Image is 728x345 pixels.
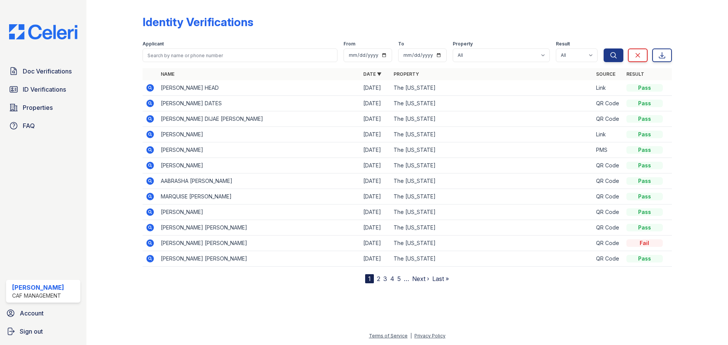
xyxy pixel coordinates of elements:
a: Doc Verifications [6,64,80,79]
a: Name [161,71,174,77]
td: AABRASHA [PERSON_NAME] [158,173,360,189]
a: 3 [383,275,387,283]
label: Property [453,41,473,47]
td: QR Code [593,96,623,111]
div: Pass [626,193,663,200]
a: Result [626,71,644,77]
label: From [344,41,355,47]
td: [DATE] [360,236,391,251]
td: The [US_STATE] [391,158,593,173]
td: [DATE] [360,96,391,111]
td: The [US_STATE] [391,80,593,96]
td: The [US_STATE] [391,251,593,267]
td: The [US_STATE] [391,96,593,111]
div: Pass [626,208,663,216]
td: QR Code [593,251,623,267]
td: [DATE] [360,189,391,205]
td: QR Code [593,236,623,251]
input: Search by name or phone number [143,48,337,62]
a: 5 [397,275,401,283]
a: FAQ [6,118,80,133]
label: Applicant [143,41,164,47]
td: [DATE] [360,158,391,173]
div: Pass [626,177,663,185]
td: [PERSON_NAME] [PERSON_NAME] [158,220,360,236]
td: QR Code [593,220,623,236]
td: MARQUISE [PERSON_NAME] [158,189,360,205]
a: Terms of Service [369,333,408,339]
td: [DATE] [360,205,391,220]
div: Pass [626,84,663,92]
a: Account [3,306,83,321]
td: The [US_STATE] [391,220,593,236]
td: QR Code [593,205,623,220]
td: PMS [593,142,623,158]
div: | [410,333,412,339]
div: Pass [626,162,663,169]
td: QR Code [593,173,623,189]
a: 4 [390,275,394,283]
td: The [US_STATE] [391,111,593,127]
td: [DATE] [360,127,391,142]
a: Source [596,71,615,77]
span: … [404,274,409,283]
span: Sign out [20,327,43,336]
div: Pass [626,255,663,262]
div: Fail [626,239,663,247]
td: [PERSON_NAME] [158,158,360,173]
a: Sign out [3,324,83,339]
img: CE_Logo_Blue-a8612792a0a2168367f1c8372b55b34899dd931a85d93a1a3d3e32e68fde9ad4.png [3,24,83,39]
div: Pass [626,224,663,231]
td: [DATE] [360,220,391,236]
td: [PERSON_NAME] [PERSON_NAME] [158,251,360,267]
span: FAQ [23,121,35,130]
span: Properties [23,103,53,112]
div: Identity Verifications [143,15,253,29]
label: To [398,41,404,47]
td: The [US_STATE] [391,189,593,205]
a: Next › [412,275,429,283]
td: [PERSON_NAME] [158,205,360,220]
td: [DATE] [360,80,391,96]
a: Date ▼ [363,71,381,77]
td: The [US_STATE] [391,236,593,251]
td: [DATE] [360,251,391,267]
div: Pass [626,115,663,123]
td: [PERSON_NAME] DATES [158,96,360,111]
td: QR Code [593,189,623,205]
td: The [US_STATE] [391,127,593,142]
div: [PERSON_NAME] [12,283,64,292]
td: [PERSON_NAME] [PERSON_NAME] [158,236,360,251]
td: The [US_STATE] [391,205,593,220]
div: Pass [626,131,663,138]
a: 2 [377,275,380,283]
td: Link [593,80,623,96]
a: Last » [432,275,449,283]
div: 1 [365,274,374,283]
a: Properties [6,100,80,115]
a: ID Verifications [6,82,80,97]
td: QR Code [593,158,623,173]
div: Pass [626,146,663,154]
div: Pass [626,100,663,107]
span: ID Verifications [23,85,66,94]
td: QR Code [593,111,623,127]
td: [DATE] [360,173,391,189]
td: Link [593,127,623,142]
div: CAF Management [12,292,64,300]
td: The [US_STATE] [391,173,593,189]
td: [DATE] [360,111,391,127]
td: [PERSON_NAME] DIJAE [PERSON_NAME] [158,111,360,127]
td: [PERSON_NAME] [158,127,360,142]
span: Doc Verifications [23,67,72,76]
td: The [US_STATE] [391,142,593,158]
td: [PERSON_NAME] [158,142,360,158]
a: Property [394,71,419,77]
td: [DATE] [360,142,391,158]
td: [PERSON_NAME] HEAD [158,80,360,96]
span: Account [20,309,44,318]
label: Result [556,41,570,47]
a: Privacy Policy [414,333,446,339]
